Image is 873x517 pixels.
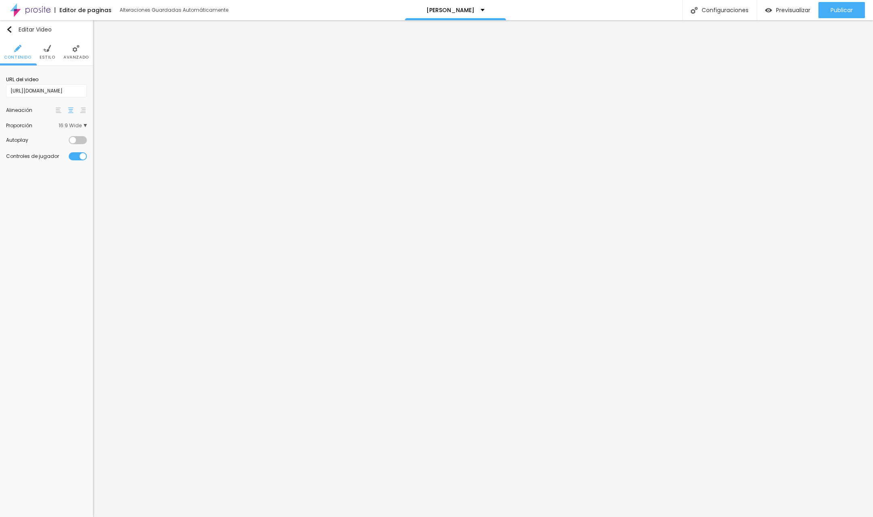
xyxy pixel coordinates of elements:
div: Editor de paginas [55,7,112,13]
span: Previsualizar [776,7,810,13]
div: URL del video [6,76,87,83]
div: Autoplay [6,138,69,143]
div: Alteraciones Guardadas Automáticamente [120,8,228,13]
div: Proporción [6,123,59,128]
img: paragraph-right-align.svg [80,107,86,113]
span: 16:9 Wide [59,123,87,128]
p: [PERSON_NAME] [426,7,474,13]
img: paragraph-center-align.svg [68,107,74,113]
span: Publicar [831,7,853,13]
img: Icone [6,26,13,33]
span: Contenido [4,55,31,59]
input: Youtube, Vimeo o Dailymotion [6,84,87,97]
button: Previsualizar [757,2,818,18]
iframe: Editor [93,20,873,517]
img: Icone [691,7,698,14]
img: Icone [14,45,21,52]
img: paragraph-left-align.svg [56,107,61,113]
span: Estilo [40,55,55,59]
span: Avanzado [63,55,89,59]
div: Alineación [6,108,55,113]
button: Publicar [818,2,865,18]
img: view-1.svg [765,7,772,14]
div: Controles de jugador [6,154,69,159]
img: Icone [44,45,51,52]
img: Icone [72,45,80,52]
div: Editar Video [6,26,52,33]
